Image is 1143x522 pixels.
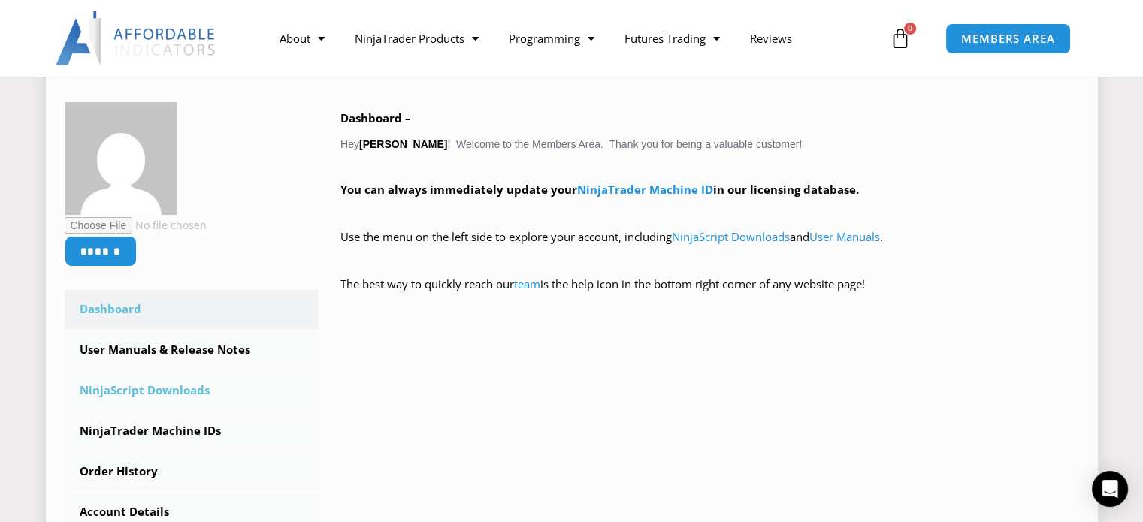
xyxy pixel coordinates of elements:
a: Order History [65,452,319,491]
div: Hey ! Welcome to the Members Area. Thank you for being a valuable customer! [340,108,1079,316]
div: Open Intercom Messenger [1092,471,1128,507]
b: Dashboard – [340,110,411,125]
span: 0 [904,23,916,35]
strong: [PERSON_NAME] [359,138,447,150]
img: LogoAI | Affordable Indicators – NinjaTrader [56,11,217,65]
a: NinjaTrader Products [340,21,494,56]
a: 0 [867,17,933,60]
a: About [265,21,340,56]
a: User Manuals [809,229,880,244]
img: 8e05587e584705f246a26e933fc31bd758bb4867a699e9c820729504d780d75c [65,102,177,215]
strong: You can always immediately update your in our licensing database. [340,182,859,197]
span: MEMBERS AREA [961,33,1055,44]
a: NinjaScript Downloads [672,229,790,244]
a: MEMBERS AREA [945,23,1071,54]
a: Reviews [735,21,807,56]
nav: Menu [265,21,886,56]
a: NinjaTrader Machine ID [577,182,713,197]
a: NinjaTrader Machine IDs [65,412,319,451]
a: NinjaScript Downloads [65,371,319,410]
a: Programming [494,21,609,56]
a: team [514,276,540,291]
p: Use the menu on the left side to explore your account, including and . [340,227,1079,269]
a: Futures Trading [609,21,735,56]
p: The best way to quickly reach our is the help icon in the bottom right corner of any website page! [340,274,1079,316]
a: User Manuals & Release Notes [65,330,319,370]
a: Dashboard [65,290,319,329]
